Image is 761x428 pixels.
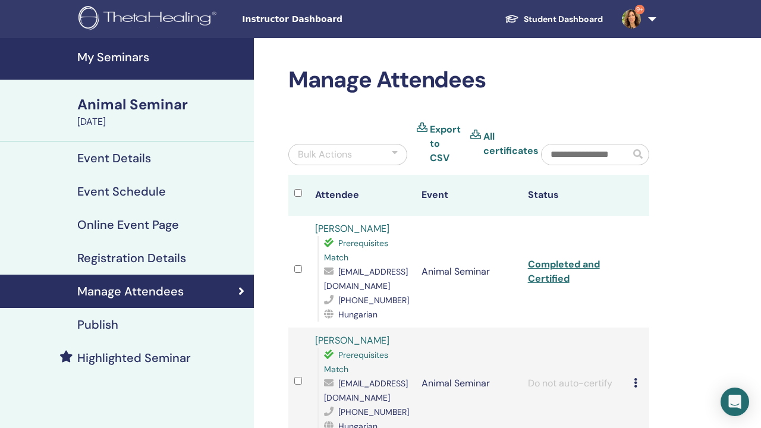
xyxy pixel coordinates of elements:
[522,175,628,216] th: Status
[298,147,352,162] div: Bulk Actions
[77,50,247,64] h4: My Seminars
[495,8,612,30] a: Student Dashboard
[77,115,247,129] div: [DATE]
[77,284,184,298] h4: Manage Attendees
[338,295,409,306] span: [PHONE_NUMBER]
[721,388,749,416] div: Open Intercom Messenger
[77,218,179,232] h4: Online Event Page
[416,216,522,328] td: Animal Seminar
[324,266,408,291] span: [EMAIL_ADDRESS][DOMAIN_NAME]
[483,130,539,158] a: All certificates
[77,151,151,165] h4: Event Details
[77,95,247,115] div: Animal Seminar
[528,258,600,285] a: Completed and Certified
[242,13,420,26] span: Instructor Dashboard
[324,378,408,403] span: [EMAIL_ADDRESS][DOMAIN_NAME]
[635,5,644,14] span: 9+
[70,95,254,129] a: Animal Seminar[DATE]
[315,222,389,235] a: [PERSON_NAME]
[315,334,389,347] a: [PERSON_NAME]
[324,350,388,374] span: Prerequisites Match
[77,251,186,265] h4: Registration Details
[505,14,519,24] img: graduation-cap-white.svg
[77,317,118,332] h4: Publish
[430,122,461,165] a: Export to CSV
[288,67,649,94] h2: Manage Attendees
[77,184,166,199] h4: Event Schedule
[309,175,416,216] th: Attendee
[338,309,378,320] span: Hungarian
[622,10,641,29] img: default.jpg
[338,407,409,417] span: [PHONE_NUMBER]
[77,351,191,365] h4: Highlighted Seminar
[324,238,388,263] span: Prerequisites Match
[416,175,522,216] th: Event
[78,6,221,33] img: logo.png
